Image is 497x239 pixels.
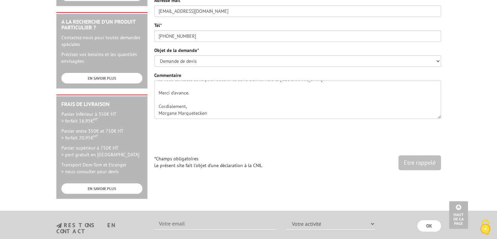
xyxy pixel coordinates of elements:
[477,219,494,236] img: Cookies (fenêtre modale)
[61,183,142,194] a: EN SAVOIR PLUS
[398,155,441,170] input: Etre rappelé
[338,124,441,150] iframe: reCAPTCHA
[61,144,142,158] p: Panier supérieur à 750€ HT
[93,134,98,138] sup: HT
[61,168,119,175] span: > nous consulter pour devis
[61,51,142,64] p: Précisez vos besoins et les quantités envisagées
[56,223,62,229] img: newsletter.jpg
[93,117,98,122] sup: HT
[449,201,468,229] a: Haut de la page
[154,22,162,29] label: Tél
[61,34,142,48] p: Contactez-nous pour toutes demandes spéciales
[154,72,181,79] label: Commentaire
[61,152,139,158] span: > port gratuit en [GEOGRAPHIC_DATA]
[417,220,441,232] input: OK
[154,155,441,169] p: Champs obligatoires Le présent site fait l'objet d'une déclaration à la CNIL
[56,222,145,234] h3: restons en contact
[155,218,276,230] input: Votre email
[61,135,98,141] span: > forfait 20.95€
[473,216,497,239] button: Cookies (fenêtre modale)
[61,118,98,124] span: > forfait 16.95€
[61,111,142,124] p: Panier inférieur à 350€ HT
[61,101,142,107] h2: Frais de Livraison
[61,161,142,175] p: Transport Dom-Tom et Etranger
[154,47,199,54] label: Objet de la demande
[61,73,142,83] a: EN SAVOIR PLUS
[61,19,142,31] h2: A la recherche d'un produit particulier ?
[61,128,142,141] p: Panier entre 350€ et 750€ HT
